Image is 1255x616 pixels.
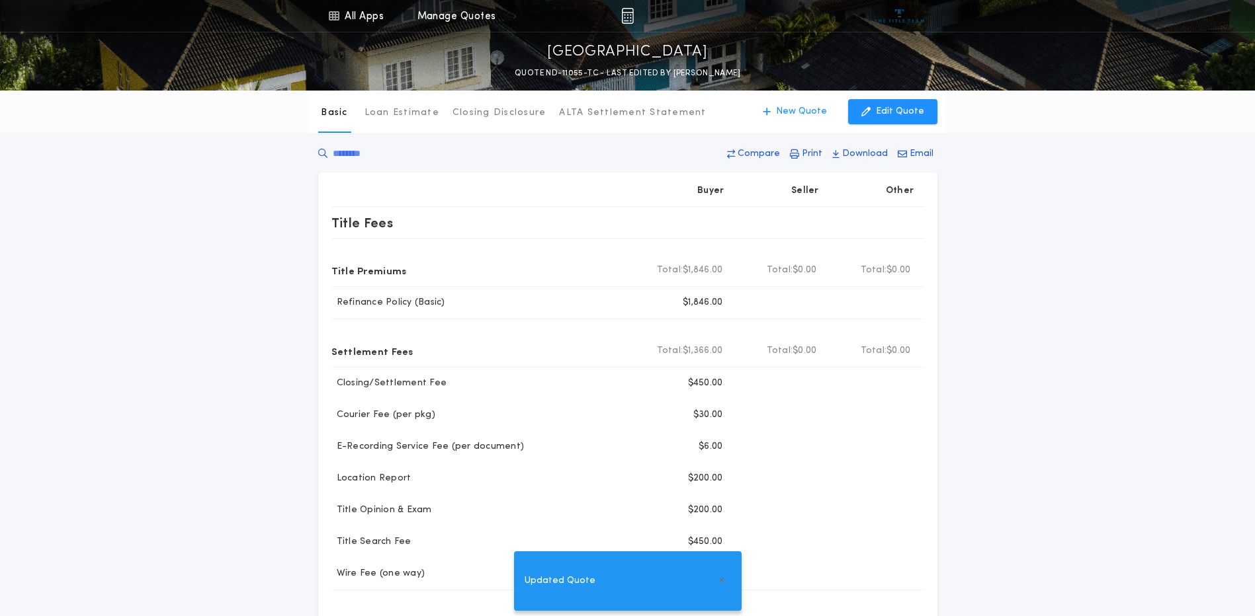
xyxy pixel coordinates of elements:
[657,344,683,358] b: Total:
[750,99,840,124] button: New Quote
[453,106,546,120] p: Closing Disclosure
[885,184,913,198] p: Other
[657,264,683,277] b: Total:
[693,408,723,422] p: $30.00
[793,344,816,358] span: $0.00
[776,105,827,118] p: New Quote
[786,142,826,166] button: Print
[683,296,722,309] p: $1,846.00
[547,42,708,63] p: [GEOGRAPHIC_DATA]
[767,344,793,358] b: Total:
[688,377,723,390] p: $450.00
[861,344,887,358] b: Total:
[848,99,937,124] button: Edit Quote
[331,472,411,485] p: Location Report
[910,147,933,161] p: Email
[767,264,793,277] b: Total:
[875,9,924,22] img: vs-icon
[793,264,816,277] span: $0.00
[331,535,411,549] p: Title Search Fee
[515,67,740,80] p: QUOTE ND-11055-TC - LAST EDITED BY [PERSON_NAME]
[525,574,595,588] span: Updated Quote
[887,264,910,277] span: $0.00
[683,264,722,277] span: $1,846.00
[738,147,780,161] p: Compare
[365,106,439,120] p: Loan Estimate
[331,340,413,362] p: Settlement Fees
[621,8,634,24] img: img
[331,260,407,281] p: Title Premiums
[842,147,888,161] p: Download
[331,408,435,422] p: Courier Fee (per pkg)
[321,106,347,120] p: Basic
[559,106,706,120] p: ALTA Settlement Statement
[876,105,924,118] p: Edit Quote
[802,147,822,161] p: Print
[791,184,819,198] p: Seller
[331,377,447,390] p: Closing/Settlement Fee
[887,344,910,358] span: $0.00
[697,184,724,198] p: Buyer
[683,344,722,358] span: $1,366.00
[331,296,445,309] p: Refinance Policy (Basic)
[331,212,394,233] p: Title Fees
[894,142,937,166] button: Email
[688,504,723,517] p: $200.00
[688,472,723,485] p: $200.00
[331,440,525,453] p: E-Recording Service Fee (per document)
[331,504,432,517] p: Title Opinion & Exam
[688,535,723,549] p: $450.00
[828,142,892,166] button: Download
[699,440,722,453] p: $6.00
[861,264,887,277] b: Total:
[723,142,784,166] button: Compare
